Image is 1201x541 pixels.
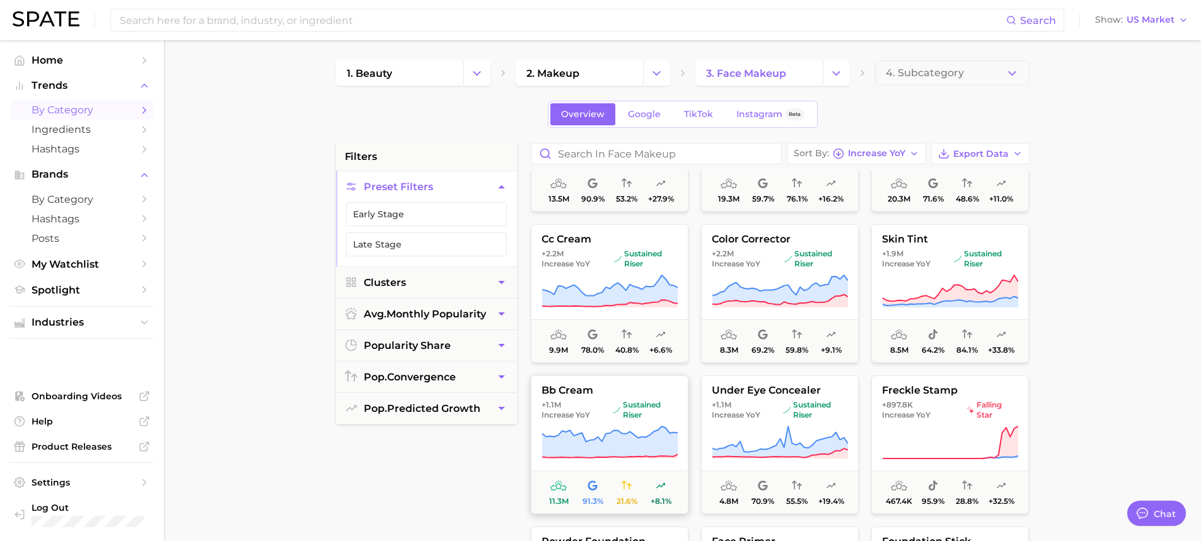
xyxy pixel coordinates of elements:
[719,497,738,506] span: 4.8m
[542,410,590,420] span: Increase YoY
[10,229,154,248] a: Posts
[875,60,1030,86] button: 4. Subcategory
[119,9,1006,31] input: Search here for a brand, industry, or ingredient
[782,406,790,414] img: sustained riser
[784,249,847,269] span: sustained riser
[336,393,517,424] button: pop.predicted growth
[736,109,782,120] span: Instagram
[758,176,768,191] span: popularity share: Google
[928,176,938,191] span: popularity share: Google
[32,80,132,91] span: Trends
[32,416,132,427] span: Help
[32,258,132,270] span: My Watchlist
[32,169,132,180] span: Brands
[712,259,760,269] span: Increase YoY
[712,249,734,258] span: +2.2m
[818,195,844,203] span: +16.2%
[656,176,666,191] span: popularity predicted growth: Very Likely
[32,477,132,488] span: Settings
[345,149,377,164] span: filters
[792,176,802,191] span: popularity convergence: High Convergence
[364,339,451,351] span: popularity share
[1092,12,1192,28] button: ShowUS Market
[622,479,632,494] span: popularity convergence: Low Convergence
[10,209,154,229] a: Hashtags
[531,144,781,164] input: Search in face makeup
[891,176,907,191] span: average monthly popularity: Very High Popularity
[1127,16,1175,23] span: US Market
[891,479,907,494] span: average monthly popularity: Low Popularity
[10,437,154,456] a: Product Releases
[10,254,154,274] a: My Watchlist
[931,143,1030,164] button: Export Data
[826,327,836,343] span: popularity predicted growth: Likely
[364,308,486,320] span: monthly popularity
[928,479,938,494] span: popularity share: TikTok
[548,195,569,203] span: 13.5m
[718,195,740,203] span: 19.3m
[673,103,724,125] a: TikTok
[542,400,561,409] span: +1.1m
[616,497,637,506] span: 21.6%
[721,479,737,494] span: average monthly popularity: High Popularity
[721,327,737,343] span: average monthly popularity: High Popularity
[364,402,387,414] abbr: popularity index
[364,276,406,288] span: Clusters
[582,497,603,506] span: 91.3%
[695,60,823,86] a: 3. face makeup
[751,195,774,203] span: 59.7%
[364,371,456,383] span: convergence
[721,176,737,191] span: average monthly popularity: Very High Popularity
[10,473,154,492] a: Settings
[10,165,154,184] button: Brands
[882,410,931,420] span: Increase YoY
[622,327,632,343] span: popularity convergence: Medium Convergence
[561,109,605,120] span: Overview
[792,327,802,343] span: popularity convergence: Medium Convergence
[531,375,688,514] button: bb cream+1.1m Increase YoYsustained risersustained riser11.3m91.3%21.6%+8.1%
[336,330,517,361] button: popularity share
[10,498,154,531] a: Log out. Currently logged in with e-mail emilykwon@gmail.com.
[581,346,604,355] span: 78.0%
[32,317,132,328] span: Industries
[32,54,132,66] span: Home
[989,195,1013,203] span: +11.0%
[996,176,1006,191] span: popularity predicted growth: Very Likely
[955,195,978,203] span: 48.6%
[922,346,944,355] span: 64.2%
[792,479,802,494] span: popularity convergence: Medium Convergence
[10,139,154,159] a: Hashtags
[643,60,670,86] button: Change Category
[1020,14,1056,26] span: Search
[706,67,786,79] span: 3. face makeup
[10,387,154,406] a: Onboarding Videos
[702,385,858,396] span: under eye concealer
[32,193,132,205] span: by Category
[848,150,905,157] span: Increase YoY
[10,100,154,120] a: by Category
[786,497,808,506] span: 55.5%
[888,195,910,203] span: 20.3m
[32,104,132,116] span: by Category
[10,50,154,70] a: Home
[10,120,154,139] a: Ingredients
[10,412,154,431] a: Help
[966,400,1018,420] span: falling star
[823,60,850,86] button: Change Category
[526,67,579,79] span: 2. makeup
[684,109,713,120] span: TikTok
[928,327,938,343] span: popularity share: TikTok
[612,400,677,420] span: sustained riser
[32,441,132,452] span: Product Releases
[588,479,598,494] span: popularity share: Google
[364,308,386,320] abbr: average
[10,76,154,95] button: Trends
[336,60,463,86] a: 1. beauty
[962,479,972,494] span: popularity convergence: Low Convergence
[966,406,973,414] img: falling star
[549,346,568,355] span: 9.9m
[886,67,964,79] span: 4. Subcategory
[787,143,926,164] button: Sort ByIncrease YoY
[32,284,132,296] span: Spotlight
[751,346,774,355] span: 69.2%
